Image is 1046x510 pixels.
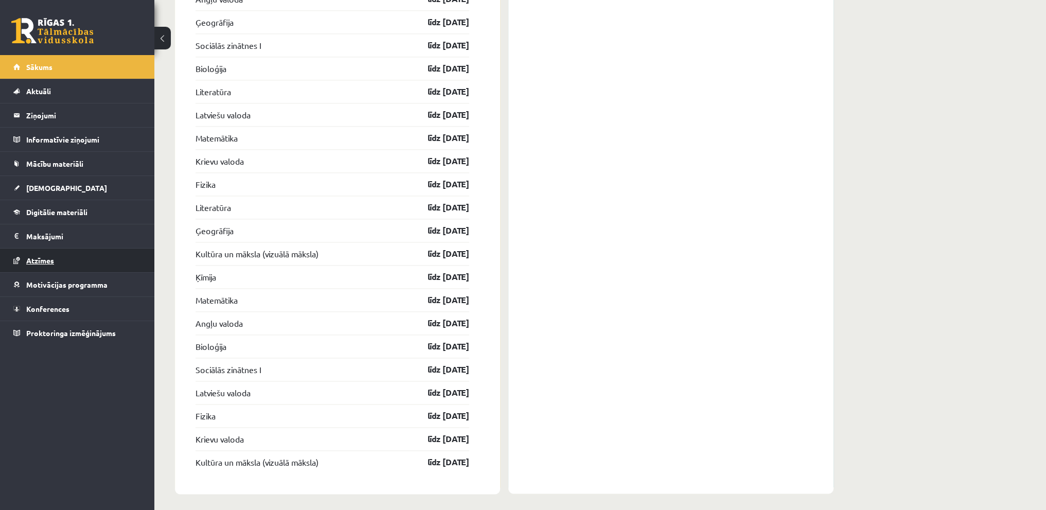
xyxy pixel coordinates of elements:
[26,128,141,151] legend: Informatīvie ziņojumi
[196,386,251,399] a: Latviešu valoda
[196,109,251,121] a: Latviešu valoda
[410,39,469,51] a: līdz [DATE]
[410,363,469,376] a: līdz [DATE]
[26,328,116,338] span: Proktoringa izmēģinājums
[410,294,469,306] a: līdz [DATE]
[196,178,216,190] a: Fizika
[196,363,261,376] a: Sociālās zinātnes I
[196,433,244,445] a: Krievu valoda
[196,224,234,237] a: Ģeogrāfija
[196,132,238,144] a: Matemātika
[196,456,318,468] a: Kultūra un māksla (vizuālā māksla)
[410,224,469,237] a: līdz [DATE]
[410,132,469,144] a: līdz [DATE]
[196,340,226,353] a: Bioloģija
[410,16,469,28] a: līdz [DATE]
[196,155,244,167] a: Krievu valoda
[26,207,87,217] span: Digitālie materiāli
[410,85,469,98] a: līdz [DATE]
[410,271,469,283] a: līdz [DATE]
[196,16,234,28] a: Ģeogrāfija
[410,410,469,422] a: līdz [DATE]
[410,201,469,214] a: līdz [DATE]
[196,271,216,283] a: Ķīmija
[196,317,243,329] a: Angļu valoda
[196,85,231,98] a: Literatūra
[13,249,141,272] a: Atzīmes
[13,128,141,151] a: Informatīvie ziņojumi
[13,297,141,321] a: Konferences
[26,224,141,248] legend: Maksājumi
[13,176,141,200] a: [DEMOGRAPHIC_DATA]
[196,410,216,422] a: Fizika
[410,340,469,353] a: līdz [DATE]
[26,103,141,127] legend: Ziņojumi
[26,304,69,313] span: Konferences
[13,152,141,175] a: Mācību materiāli
[410,62,469,75] a: līdz [DATE]
[13,321,141,345] a: Proktoringa izmēģinājums
[26,256,54,265] span: Atzīmes
[26,159,83,168] span: Mācību materiāli
[196,201,231,214] a: Literatūra
[196,294,238,306] a: Matemātika
[196,62,226,75] a: Bioloģija
[13,224,141,248] a: Maksājumi
[13,200,141,224] a: Digitālie materiāli
[410,248,469,260] a: līdz [DATE]
[410,433,469,445] a: līdz [DATE]
[410,109,469,121] a: līdz [DATE]
[410,178,469,190] a: līdz [DATE]
[410,386,469,399] a: līdz [DATE]
[196,248,318,260] a: Kultūra un māksla (vizuālā māksla)
[410,155,469,167] a: līdz [DATE]
[11,18,94,44] a: Rīgas 1. Tālmācības vidusskola
[26,280,108,289] span: Motivācijas programma
[13,55,141,79] a: Sākums
[13,79,141,103] a: Aktuāli
[26,183,107,192] span: [DEMOGRAPHIC_DATA]
[410,317,469,329] a: līdz [DATE]
[26,62,52,72] span: Sākums
[26,86,51,96] span: Aktuāli
[13,273,141,296] a: Motivācijas programma
[196,39,261,51] a: Sociālās zinātnes I
[410,456,469,468] a: līdz [DATE]
[13,103,141,127] a: Ziņojumi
